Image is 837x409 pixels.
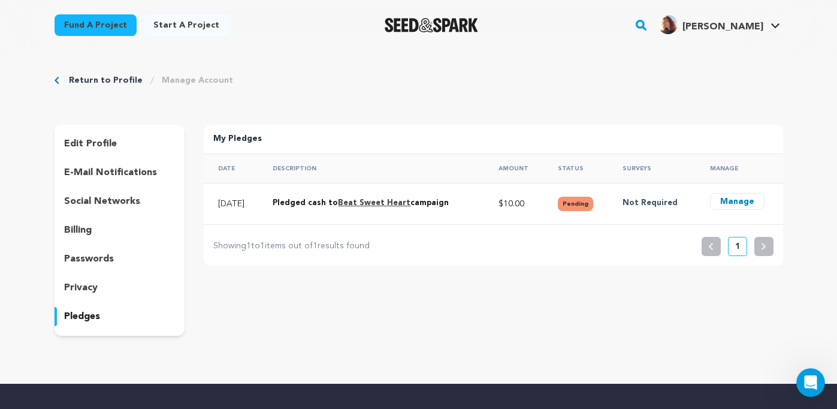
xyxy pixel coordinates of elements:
button: Pending [558,197,593,211]
p: My Pledges [213,132,773,146]
div: Pledged cash to campaign [273,196,477,211]
button: Home [188,5,210,28]
button: go back [8,5,31,28]
button: pledges [55,307,185,326]
div: Tatyana K.'s Profile [658,15,763,34]
p: Back [DATE] [101,15,149,27]
p: $10.00 [498,198,536,210]
img: 75a678ec86985557.jpg [658,15,678,34]
button: Manage [710,193,765,210]
p: social networks [64,194,140,209]
th: Manage [696,154,782,183]
span: Tatyana K.'s Profile [656,13,782,38]
button: Gif picker [38,317,47,327]
a: Return to Profile [69,74,143,86]
span: 1 [260,242,265,250]
button: billing [55,221,185,240]
img: Profile image for Mike [34,7,53,26]
h1: Seed&Spark [92,6,150,15]
button: Emoji picker [19,317,28,327]
th: Description [258,154,484,183]
textarea: Message… [10,292,229,312]
button: Upload attachment [57,317,67,327]
a: Manage Account [162,74,233,86]
th: Status [543,154,609,183]
p: pledges [64,309,100,324]
th: Date [204,154,258,183]
p: e-mail notifications [64,166,157,180]
span: 1 [313,242,318,250]
p: privacy [64,281,98,295]
p: 1 [735,240,740,252]
p: edit profile [64,137,117,151]
span: 1 [246,242,251,250]
a: Manage [710,193,775,210]
button: 1 [728,237,747,256]
img: Seed&Spark Logo Dark Mode [385,18,479,32]
a: Start a project [144,14,229,36]
div: Profile image for Crowdfunding [51,7,70,26]
a: Tatyana K.'s Profile [656,13,782,34]
iframe: Intercom live chat [796,368,825,397]
div: Close [210,5,232,26]
p: [DATE] [218,198,251,210]
button: privacy [55,278,185,297]
p: Not Required [623,196,688,211]
th: Amount [484,154,543,183]
p: billing [64,223,92,237]
span: [PERSON_NAME] [682,22,763,32]
th: Surveys [608,154,696,183]
button: passwords [55,249,185,269]
div: Thanks for choosing Seed&Spark for your project! If you have any questions as you go, just let us... [19,101,187,137]
div: Profile image for Akindele [68,7,87,26]
div: Thanks for choosing Seed&Spark for your project! If you have any questions as you go, just let us... [10,94,197,220]
a: Seed&Spark Homepage [385,18,479,32]
button: edit profile [55,134,185,154]
button: Send a message… [206,312,225,332]
div: Crowdfunding Support says… [10,94,230,246]
div: Breadcrumb [55,74,783,86]
button: e-mail notifications [55,163,185,182]
a: Fund a project [55,14,137,36]
div: Crowdfunding Support • 10h ago [19,222,140,230]
i: A gentle reminder Seed&Spark is a small (and mighty!) team of lovely humans. As of [DATE], Seed&S... [19,143,173,212]
a: Beat Sweet Heart [338,199,410,207]
p: passwords [64,252,114,266]
button: Start recording [76,317,86,327]
button: social networks [55,192,185,211]
p: Showing to items out of results found [213,239,370,254]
